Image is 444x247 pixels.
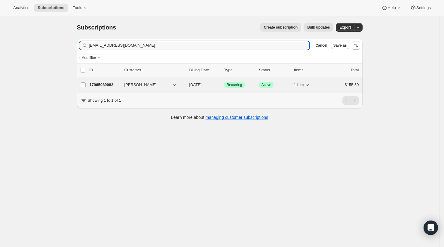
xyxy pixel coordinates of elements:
[339,25,351,30] span: Export
[351,67,359,73] p: Total
[416,5,431,10] span: Settings
[331,42,349,49] button: Save as
[34,4,68,12] button: Subscriptions
[79,54,103,61] button: Add filter
[342,96,359,105] nav: Pagination
[90,67,359,73] div: IDCustomerBilling DateTypeStatusItemsTotal
[90,81,359,89] div: 17965089082[PERSON_NAME][DATE]SuccessRecurringSuccessActive1 item$155.59
[205,115,268,120] a: managing customer subscriptions
[260,23,301,32] button: Create subscription
[189,82,202,87] span: [DATE]
[378,4,405,12] button: Help
[345,82,359,87] span: $155.59
[313,42,329,49] button: Cancel
[82,55,96,60] span: Add filter
[259,67,289,73] p: Status
[262,82,271,87] span: Active
[315,43,327,48] span: Cancel
[304,23,333,32] button: Bulk updates
[387,5,396,10] span: Help
[69,4,92,12] button: Tools
[38,5,64,10] span: Subscriptions
[189,67,219,73] p: Billing Date
[88,97,121,103] p: Showing 1 to 1 of 1
[121,80,181,90] button: [PERSON_NAME]
[227,82,242,87] span: Recurring
[10,4,33,12] button: Analytics
[264,25,298,30] span: Create subscription
[124,67,185,73] p: Customer
[89,41,310,50] input: Filter subscribers
[307,25,330,30] span: Bulk updates
[90,82,120,88] p: 17965089082
[294,81,311,89] button: 1 item
[73,5,82,10] span: Tools
[171,114,268,120] p: Learn more about
[407,4,434,12] button: Settings
[333,43,347,48] span: Save as
[224,67,254,73] div: Type
[424,221,438,235] div: Open Intercom Messenger
[294,67,324,73] div: Items
[124,82,157,88] span: [PERSON_NAME]
[90,67,120,73] p: ID
[294,82,304,87] span: 1 item
[336,23,354,32] button: Export
[13,5,29,10] span: Analytics
[77,24,116,31] span: Subscriptions
[352,41,360,50] button: Sort the results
